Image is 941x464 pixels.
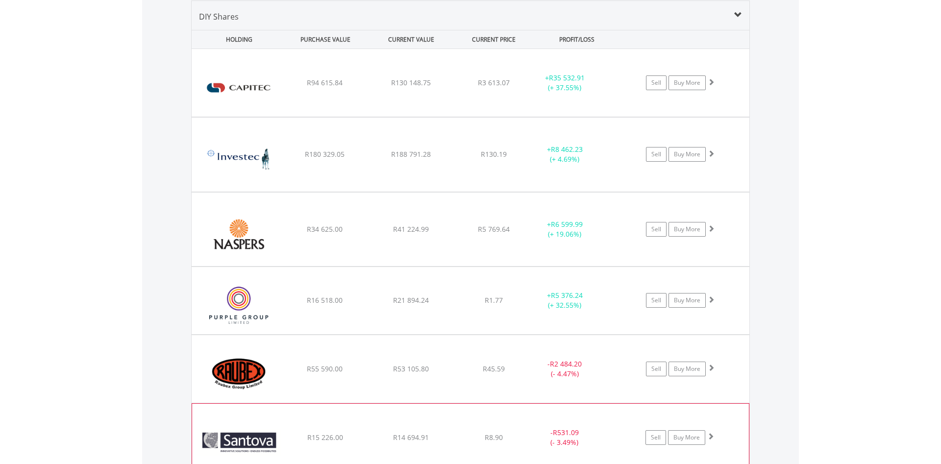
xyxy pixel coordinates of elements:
div: - (- 4.47%) [528,359,602,379]
span: DIY Shares [199,11,239,22]
span: R8.90 [485,433,503,442]
span: R531.09 [553,428,579,437]
span: R180 329.05 [305,149,345,159]
a: Sell [646,362,667,376]
div: + (+ 4.69%) [528,145,602,164]
span: R5 376.24 [551,291,583,300]
img: EQU.ZA.RBX.png [197,347,281,400]
span: R130.19 [481,149,507,159]
div: CURRENT PRICE [455,30,533,49]
a: Sell [646,222,667,237]
span: R8 462.23 [551,145,583,154]
div: PURCHASE VALUE [283,30,367,49]
span: R2 484.20 [550,359,582,368]
div: - (- 3.49%) [528,428,601,447]
a: Sell [646,293,667,308]
a: Sell [646,75,667,90]
a: Buy More [669,362,706,376]
span: R53 105.80 [393,364,429,373]
div: + (+ 32.55%) [528,291,602,310]
span: R14 694.91 [393,433,429,442]
span: R1.77 [485,295,503,305]
a: Sell [646,147,667,162]
span: R188 791.28 [391,149,431,159]
span: R21 894.24 [393,295,429,305]
img: EQU.ZA.CPI.png [197,61,281,114]
a: Buy More [669,293,706,308]
span: R130 148.75 [391,78,431,87]
img: EQU.ZA.PPE.png [197,279,281,332]
span: R41 224.99 [393,224,429,234]
span: R16 518.00 [307,295,343,305]
span: R45.59 [483,364,505,373]
div: PROFIT/LOSS [535,30,619,49]
span: R6 599.99 [551,220,583,229]
a: Buy More [669,147,706,162]
span: R5 769.64 [478,224,510,234]
a: Buy More [669,222,706,237]
span: R55 590.00 [307,364,343,373]
span: R94 615.84 [307,78,343,87]
div: + (+ 37.55%) [528,73,602,93]
div: HOLDING [192,30,281,49]
div: + (+ 19.06%) [528,220,602,239]
span: R35 532.91 [549,73,585,82]
div: CURRENT VALUE [369,30,453,49]
a: Buy More [668,430,705,445]
img: EQU.ZA.INL.png [197,130,281,189]
a: Sell [645,430,666,445]
span: R3 613.07 [478,78,510,87]
img: EQU.ZA.NPN.png [197,205,281,264]
span: R34 625.00 [307,224,343,234]
a: Buy More [669,75,706,90]
span: R15 226.00 [307,433,343,442]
